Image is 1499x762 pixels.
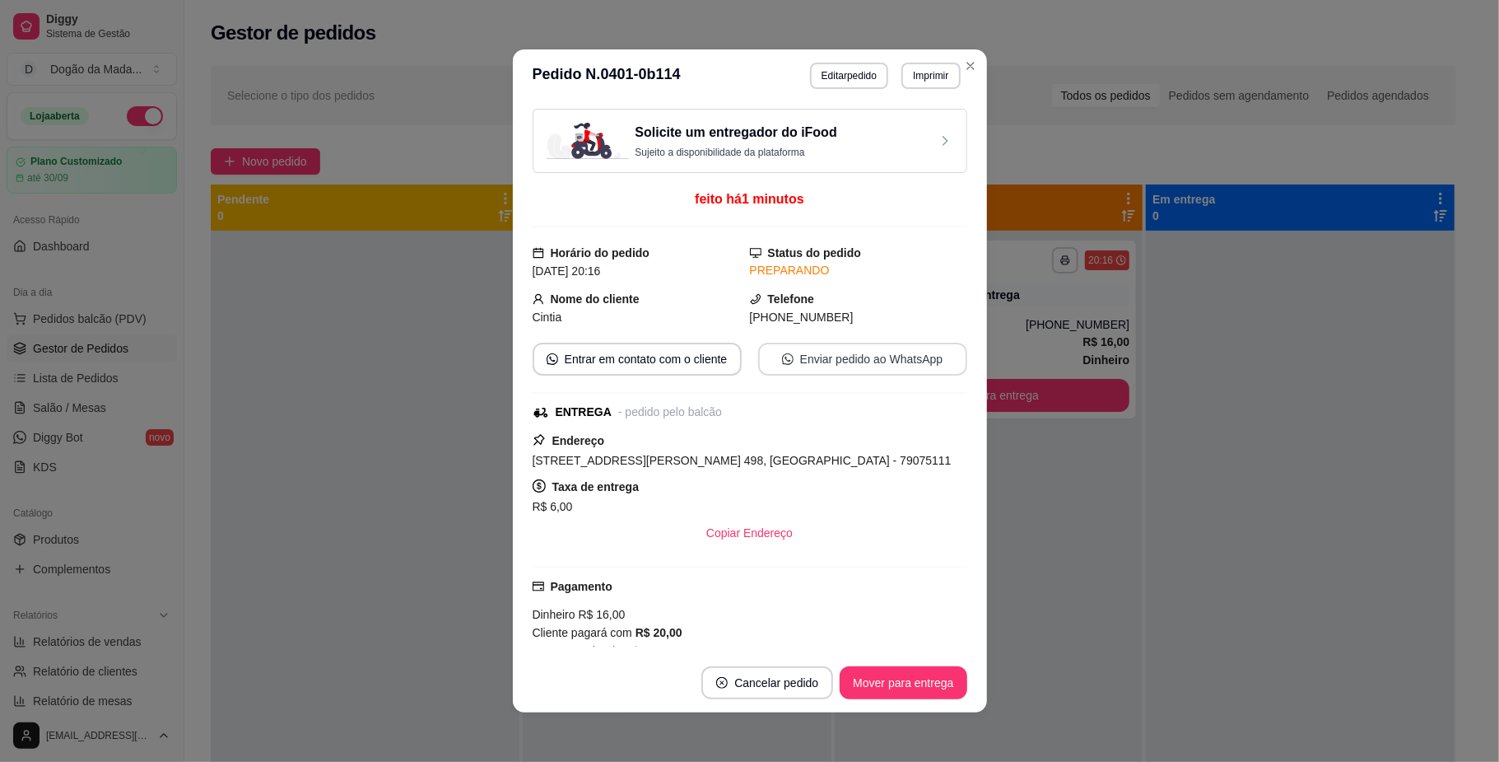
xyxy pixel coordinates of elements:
span: user [533,293,544,305]
span: dollar [533,479,546,493]
button: Mover para entrega [840,666,966,699]
h3: Solicite um entregador do iFood [635,123,837,143]
span: Dinheiro [533,608,575,621]
button: Imprimir [901,63,960,89]
button: whats-appEnviar pedido ao WhatsApp [758,343,967,376]
div: ENTREGA [556,404,612,421]
span: [DATE] 20:16 [533,264,601,278]
span: credit-card [533,581,544,592]
button: Close [957,53,984,79]
p: Sujeito a disponibilidade da plataforma [635,146,837,159]
button: whats-appEntrar em contato com o cliente [533,343,742,376]
strong: Nome do cliente [551,292,640,306]
strong: Status do pedido [768,246,862,259]
strong: Horário do pedido [551,246,650,259]
strong: Telefone [768,292,815,306]
span: R$ 6,00 [533,500,573,513]
span: Cliente pagará com [533,626,635,639]
span: Troco no valor de [533,644,625,657]
h3: Pedido N. 0401-0b114 [533,63,681,89]
span: feito há 1 minutos [695,192,803,206]
span: whats-app [782,353,794,365]
span: [PHONE_NUMBER] [750,311,854,324]
strong: R$ 20,00 [635,626,682,639]
span: R$ 16,00 [575,608,626,621]
span: [STREET_ADDRESS][PERSON_NAME] 498, [GEOGRAPHIC_DATA] - 79075111 [533,454,952,467]
span: pushpin [533,433,546,446]
div: - pedido pelo balcão [618,404,722,421]
button: Editarpedido [810,63,888,89]
span: desktop [750,247,761,259]
span: Cintia [533,311,562,324]
button: close-circleCancelar pedido [701,666,833,699]
div: PREPARANDO [750,262,967,279]
strong: Taxa de entrega [552,480,640,493]
img: delivery-image [547,123,629,159]
strong: R$ 4,00 [625,644,665,657]
button: Copiar Endereço [693,517,806,549]
span: close-circle [716,677,728,689]
span: whats-app [547,353,558,365]
strong: Pagamento [551,580,612,593]
span: calendar [533,247,544,259]
strong: Endereço [552,434,605,447]
span: phone [750,293,761,305]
